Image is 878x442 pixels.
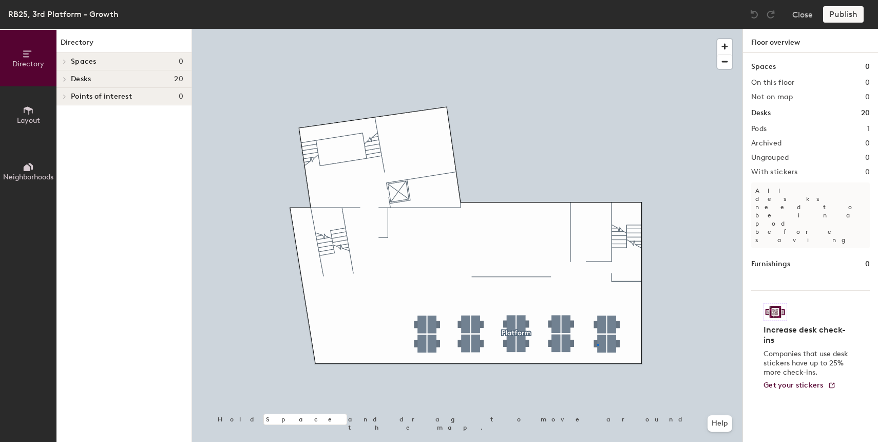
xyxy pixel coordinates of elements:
h2: Pods [751,125,767,133]
span: Desks [71,75,91,83]
img: Redo [766,9,776,20]
span: Get your stickers [764,381,824,390]
span: Points of interest [71,93,132,101]
button: Help [708,415,732,432]
img: Sticker logo [764,303,787,321]
h4: Increase desk check-ins [764,325,851,345]
h1: Furnishings [751,259,790,270]
h2: 0 [865,79,870,87]
h2: Archived [751,139,781,148]
span: 0 [179,93,183,101]
span: 20 [174,75,183,83]
h2: 0 [865,168,870,176]
h1: 0 [865,259,870,270]
span: Directory [12,60,44,68]
p: All desks need to be in a pod before saving [751,182,870,248]
span: 0 [179,58,183,66]
h1: Floor overview [743,29,878,53]
div: RB25, 3rd Platform - Growth [8,8,119,21]
span: Neighborhoods [3,173,53,181]
h2: Not on map [751,93,793,101]
h2: 0 [865,139,870,148]
h1: Desks [751,107,771,119]
p: Companies that use desk stickers have up to 25% more check-ins. [764,349,851,377]
span: Spaces [71,58,97,66]
span: Layout [17,116,40,125]
h2: 0 [865,154,870,162]
button: Close [792,6,813,23]
h1: 20 [861,107,870,119]
h2: Ungrouped [751,154,789,162]
img: Undo [749,9,759,20]
h1: Spaces [751,61,776,72]
h2: On this floor [751,79,795,87]
a: Get your stickers [764,381,836,390]
h2: 1 [867,125,870,133]
h1: 0 [865,61,870,72]
h1: Directory [56,37,192,53]
h2: 0 [865,93,870,101]
h2: With stickers [751,168,798,176]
